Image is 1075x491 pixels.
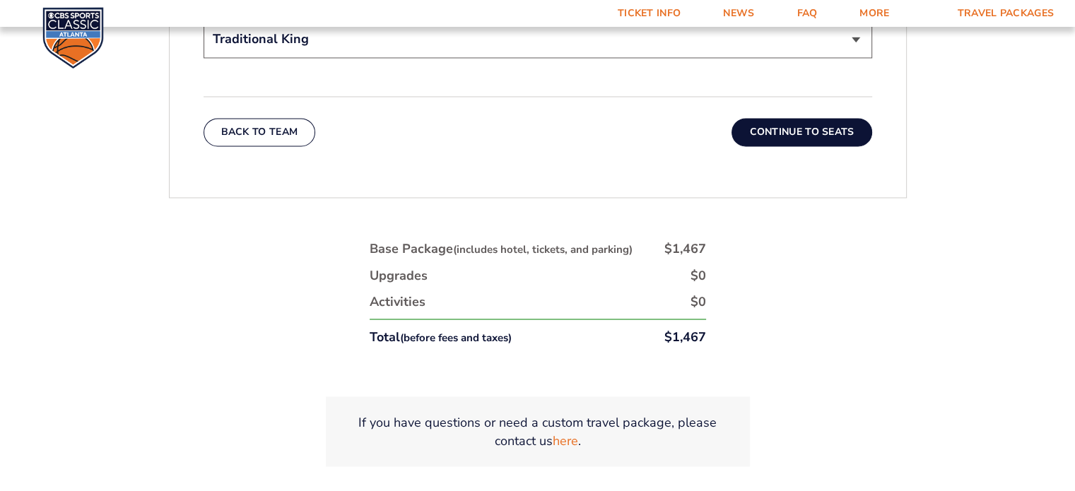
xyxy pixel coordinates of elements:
[732,118,871,146] button: Continue To Seats
[204,118,316,146] button: Back To Team
[664,240,706,258] div: $1,467
[370,328,512,345] div: Total
[453,242,633,256] small: (includes hotel, tickets, and parking)
[553,432,578,449] a: here
[400,330,512,344] small: (before fees and taxes)
[691,266,706,284] div: $0
[343,413,733,449] p: If you have questions or need a custom travel package, please contact us .
[42,7,104,69] img: CBS Sports Classic
[691,292,706,310] div: $0
[664,328,706,345] div: $1,467
[370,266,428,284] div: Upgrades
[370,240,633,258] div: Base Package
[370,292,425,310] div: Activities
